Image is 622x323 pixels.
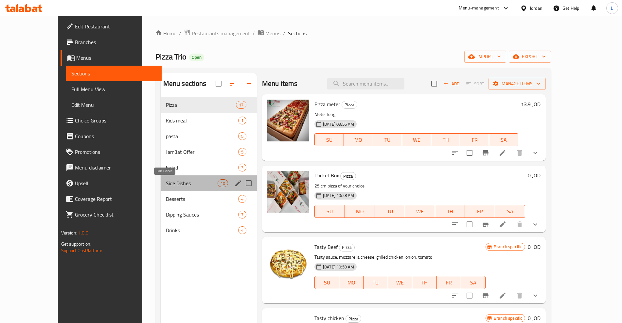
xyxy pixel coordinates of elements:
button: SA [489,133,518,146]
span: Select section [427,77,441,90]
span: Jam3at Offer [166,148,238,156]
button: TH [435,205,465,218]
a: Full Menu View [66,81,162,97]
span: Dipping Sauces [166,211,238,218]
div: items [238,132,246,140]
span: 7 [239,212,246,218]
div: items [238,226,246,234]
span: SU [317,207,342,216]
p: Meter long [314,110,518,119]
button: TU [375,205,405,218]
button: SA [461,276,486,289]
button: FR [460,133,489,146]
a: Support.OpsPlatform [61,246,103,255]
button: sort-choices [447,145,463,161]
button: SU [314,205,345,218]
span: Coverage Report [75,195,156,203]
div: Dipping Sauces7 [161,207,257,222]
span: Pizza [166,101,236,109]
span: Promotions [75,148,156,156]
div: Jordan [530,5,542,12]
a: Edit menu item [499,292,506,299]
span: Version: [61,229,77,237]
span: Select to update [463,289,476,302]
span: Pizza [341,172,356,180]
span: MO [342,278,361,287]
a: Grocery Checklist [61,207,162,222]
p: Tasty sauce, mozzarella cheese, grilled chicken, onion, tomato [314,253,486,261]
span: Pizza [346,315,361,323]
svg: Show Choices [531,292,539,299]
span: 4 [239,196,246,202]
svg: Show Choices [531,149,539,157]
button: MO [345,205,375,218]
span: TU [376,135,400,145]
button: SA [495,205,525,218]
span: Select section first [462,79,489,89]
span: Add [443,80,460,88]
li: / [253,29,255,37]
a: Coupons [61,128,162,144]
button: Manage items [489,78,546,90]
h6: 0 JOD [528,314,541,323]
div: pasta [166,132,238,140]
p: 25 cm pizza of your choice [314,182,525,190]
span: FR [468,207,492,216]
button: export [509,51,551,63]
svg: Show Choices [531,220,539,228]
div: Jam3at Offer5 [161,144,257,160]
span: WE [391,278,410,287]
button: SU [314,276,339,289]
div: items [238,117,246,124]
div: Kids meal1 [161,113,257,128]
div: Kids meal [166,117,238,124]
span: [DATE] 09:56 AM [320,121,357,127]
span: Pocket Box [314,170,339,180]
div: Pizza17 [161,97,257,113]
button: Branch-specific-item [478,145,493,161]
span: FR [463,135,487,145]
button: delete [512,217,527,232]
button: sort-choices [447,288,463,303]
nav: breadcrumb [155,29,551,38]
span: Drinks [166,226,238,234]
span: L [611,5,613,12]
h2: Menu items [262,79,298,89]
span: Menus [76,54,156,62]
span: FR [439,278,459,287]
span: SA [498,207,523,216]
span: 4 [239,227,246,234]
span: Branch specific [491,244,525,250]
button: delete [512,288,527,303]
span: 5 [239,133,246,139]
span: Full Menu View [71,85,156,93]
h6: 13.9 JOD [521,100,541,109]
button: FR [437,276,461,289]
span: 17 [236,102,246,108]
div: Open [189,54,204,61]
span: MO [347,135,370,145]
a: Edit menu item [499,220,506,228]
a: Edit Menu [66,97,162,113]
button: Branch-specific-item [478,217,493,232]
span: Select to update [463,146,476,160]
button: delete [512,145,527,161]
span: Pizza Trio [155,49,187,64]
button: edit [233,178,243,188]
span: Open [189,55,204,60]
button: import [464,51,506,63]
div: Desserts [166,195,238,203]
button: show more [527,288,543,303]
span: Menus [265,29,280,37]
a: Choice Groups [61,113,162,128]
a: Promotions [61,144,162,160]
a: Menus [258,29,280,38]
button: SU [314,133,344,146]
span: SA [464,278,483,287]
span: Coupons [75,132,156,140]
span: Sort sections [225,76,241,91]
span: import [470,53,501,61]
a: Upsell [61,175,162,191]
